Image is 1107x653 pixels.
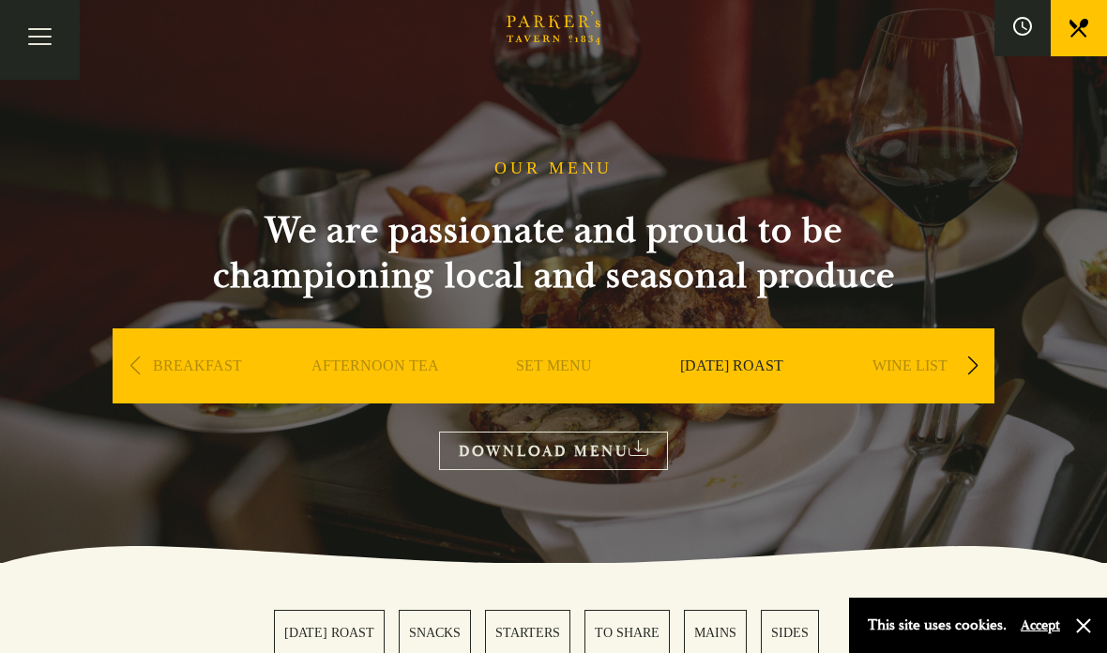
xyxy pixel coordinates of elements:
div: 1 / 9 [113,328,281,460]
p: This site uses cookies. [868,612,1007,639]
div: 2 / 9 [291,328,460,460]
h2: We are passionate and proud to be championing local and seasonal produce [178,208,929,298]
div: 4 / 9 [647,328,816,460]
button: Accept [1021,616,1060,634]
div: Previous slide [122,345,147,387]
div: 3 / 9 [469,328,638,460]
a: DOWNLOAD MENU [439,432,668,470]
div: 5 / 9 [826,328,994,460]
h1: OUR MENU [494,159,613,179]
a: BREAKFAST [153,357,242,432]
button: Close and accept [1074,616,1093,635]
a: AFTERNOON TEA [311,357,439,432]
div: Next slide [960,345,985,387]
a: WINE LIST [872,357,948,432]
a: [DATE] ROAST [680,357,783,432]
a: SET MENU [516,357,592,432]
